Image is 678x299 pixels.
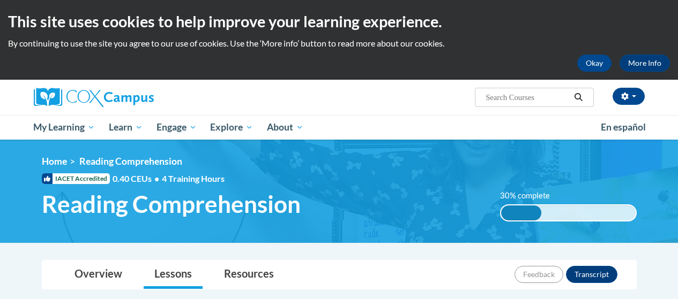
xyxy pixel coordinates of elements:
span: IACET Accredited [42,173,110,184]
a: Overview [64,260,133,289]
span: Engage [157,121,197,134]
div: Main menu [26,115,653,140]
button: Search [570,91,586,104]
span: 4 Training Hours [162,173,225,183]
span: Reading Comprehension [79,156,182,167]
a: My Learning [27,115,102,140]
a: Home [42,156,67,167]
a: About [260,115,310,140]
button: Account Settings [613,88,645,105]
button: Okay [577,55,612,72]
img: Cox Campus [34,88,154,107]
span: Reading Comprehension [42,190,301,218]
a: Learn [102,115,150,140]
a: More Info [620,55,670,72]
button: Feedback [515,266,563,283]
p: By continuing to use the site you agree to our use of cookies. Use the ‘More info’ button to read... [8,37,670,49]
a: Cox Campus [34,88,227,107]
span: About [267,121,303,134]
a: Engage [150,115,204,140]
a: Lessons [144,260,203,289]
span: En español [601,121,646,133]
span: 0.40 CEUs [113,173,162,185]
label: 30% complete [500,190,562,202]
span: My Learning [33,121,95,134]
span: Explore [210,121,253,134]
a: En español [594,116,653,139]
h2: This site uses cookies to help improve your learning experience. [8,11,670,32]
span: Learn [109,121,143,134]
div: 30% complete [501,205,541,220]
span: • [154,173,159,183]
a: Explore [203,115,260,140]
button: Transcript [566,266,617,283]
input: Search Courses [485,91,570,104]
a: Resources [213,260,285,289]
